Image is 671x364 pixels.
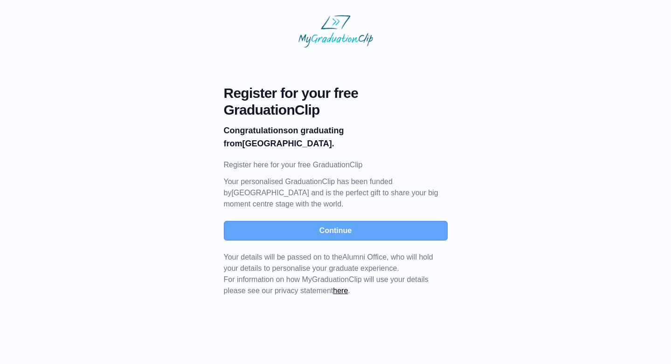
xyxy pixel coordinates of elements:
[224,253,433,295] span: For information on how MyGraduationClip will use your details please see our privacy statement .
[224,102,448,118] span: GraduationClip
[224,176,448,210] p: Your personalised GraduationClip has been funded by [GEOGRAPHIC_DATA] and is the perfect gift to ...
[333,287,348,295] a: here
[224,253,433,272] span: Your details will be passed on to the , who will hold your details to personalise your graduate e...
[224,124,448,150] p: on graduating from [GEOGRAPHIC_DATA].
[224,159,448,171] p: Register here for your free GraduationClip
[298,15,373,48] img: MyGraduationClip
[224,85,448,102] span: Register for your free
[224,221,448,240] button: Continue
[342,253,387,261] span: Alumni Office
[224,126,288,135] b: Congratulations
